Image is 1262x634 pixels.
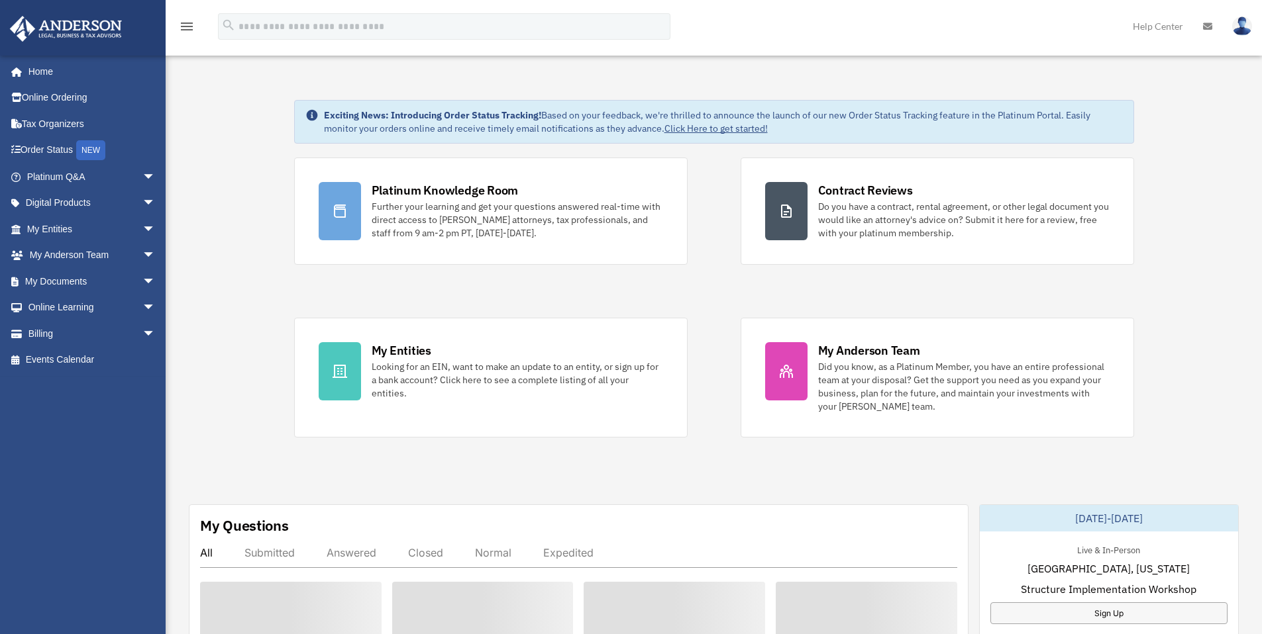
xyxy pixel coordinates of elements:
[372,182,519,199] div: Platinum Knowledge Room
[1021,581,1196,597] span: Structure Implementation Workshop
[294,318,688,437] a: My Entities Looking for an EIN, want to make an update to an entity, or sign up for a bank accoun...
[372,200,663,240] div: Further your learning and get your questions answered real-time with direct access to [PERSON_NAM...
[9,163,176,190] a: Platinum Q&Aarrow_drop_down
[1232,17,1252,36] img: User Pic
[372,342,431,359] div: My Entities
[200,516,289,535] div: My Questions
[9,58,169,85] a: Home
[741,158,1134,265] a: Contract Reviews Do you have a contract, rental agreement, or other legal document you would like...
[9,268,176,294] a: My Documentsarrow_drop_down
[990,602,1228,624] a: Sign Up
[179,19,195,34] i: menu
[6,16,126,42] img: Anderson Advisors Platinum Portal
[818,360,1110,413] div: Did you know, as a Platinum Member, you have an entire professional team at your disposal? Get th...
[818,182,913,199] div: Contract Reviews
[294,158,688,265] a: Platinum Knowledge Room Further your learning and get your questions answered real-time with dire...
[818,200,1110,240] div: Do you have a contract, rental agreement, or other legal document you would like an attorney's ad...
[142,163,169,191] span: arrow_drop_down
[9,216,176,242] a: My Entitiesarrow_drop_down
[664,122,768,134] a: Click Here to get started!
[142,294,169,322] span: arrow_drop_down
[142,320,169,347] span: arrow_drop_down
[142,190,169,217] span: arrow_drop_down
[244,546,295,559] div: Submitted
[9,320,176,347] a: Billingarrow_drop_down
[1027,561,1190,576] span: [GEOGRAPHIC_DATA], [US_STATE]
[543,546,594,559] div: Expedited
[9,242,176,269] a: My Anderson Teamarrow_drop_down
[475,546,511,559] div: Normal
[9,190,176,216] a: Digital Productsarrow_drop_down
[9,347,176,373] a: Events Calendar
[9,294,176,321] a: Online Learningarrow_drop_down
[200,546,213,559] div: All
[324,109,541,121] strong: Exciting News: Introducing Order Status Tracking!
[372,360,663,400] div: Looking for an EIN, want to make an update to an entity, or sign up for a bank account? Click her...
[980,505,1238,531] div: [DATE]-[DATE]
[1067,542,1151,556] div: Live & In-Person
[142,268,169,295] span: arrow_drop_down
[818,342,920,359] div: My Anderson Team
[9,111,176,137] a: Tax Organizers
[9,85,176,111] a: Online Ordering
[76,140,105,160] div: NEW
[9,137,176,164] a: Order StatusNEW
[408,546,443,559] div: Closed
[741,318,1134,437] a: My Anderson Team Did you know, as a Platinum Member, you have an entire professional team at your...
[221,18,236,32] i: search
[142,216,169,243] span: arrow_drop_down
[327,546,376,559] div: Answered
[142,242,169,269] span: arrow_drop_down
[324,109,1123,135] div: Based on your feedback, we're thrilled to announce the launch of our new Order Status Tracking fe...
[179,23,195,34] a: menu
